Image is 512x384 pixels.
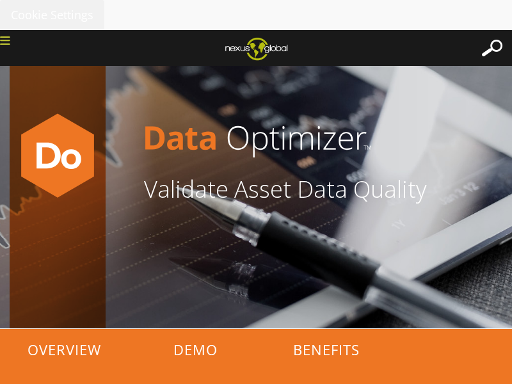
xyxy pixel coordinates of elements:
[13,111,102,200] img: Data-optimizer
[144,98,502,178] img: DataOpthorizontal-no-icon
[131,329,259,371] p: DEMO
[215,33,298,64] img: ng_logo_web
[144,178,502,201] h1: Validate Asset Data Quality
[262,329,390,371] p: BENEFITS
